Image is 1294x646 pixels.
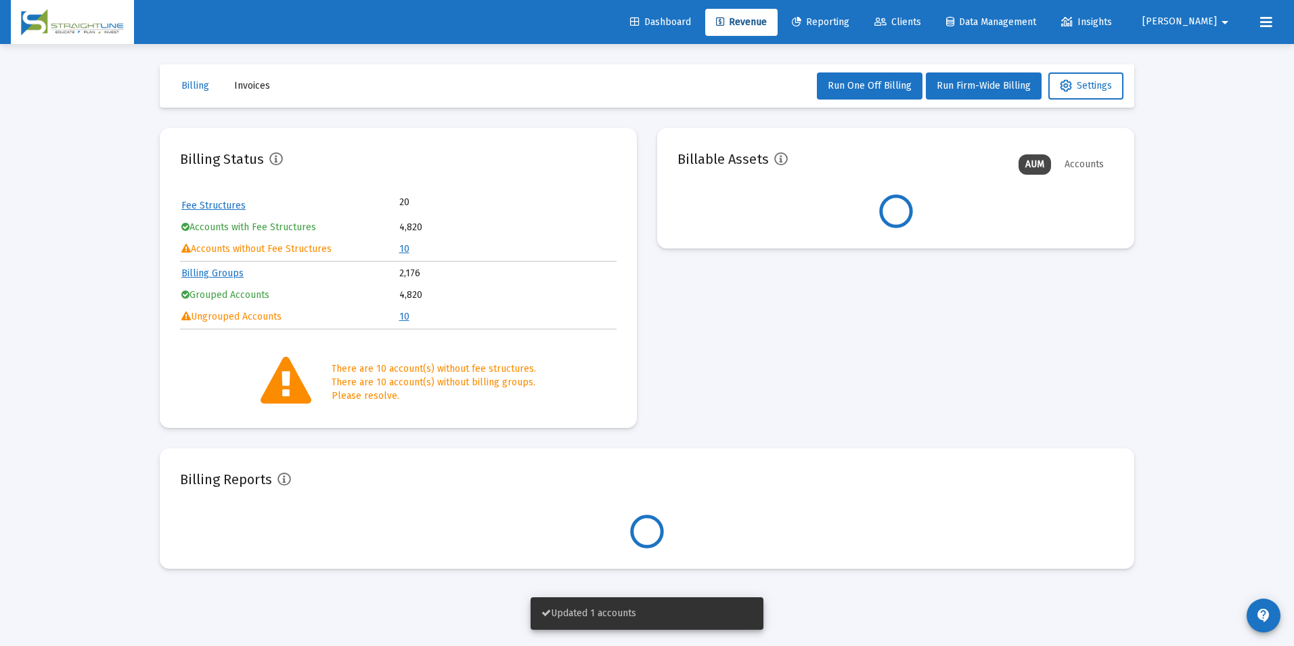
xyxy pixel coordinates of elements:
div: There are 10 account(s) without billing groups. [332,376,536,389]
div: There are 10 account(s) without fee structures. [332,362,536,376]
button: [PERSON_NAME] [1126,8,1249,35]
div: Please resolve. [332,389,536,403]
mat-icon: arrow_drop_down [1217,9,1233,36]
div: Accounts [1058,154,1111,175]
td: Accounts with Fee Structures [181,217,398,238]
td: 4,820 [399,285,616,305]
td: Grouped Accounts [181,285,398,305]
td: 4,820 [399,217,616,238]
a: Reporting [781,9,860,36]
a: Dashboard [619,9,702,36]
span: Billing [181,80,209,91]
mat-icon: contact_support [1255,607,1272,624]
button: Run Firm-Wide Billing [926,72,1042,100]
a: Billing Groups [181,267,244,279]
span: Run Firm-Wide Billing [937,80,1031,91]
a: Data Management [935,9,1047,36]
a: 10 [399,243,409,255]
td: Ungrouped Accounts [181,307,398,327]
button: Settings [1048,72,1123,100]
td: Accounts without Fee Structures [181,239,398,259]
a: Clients [864,9,932,36]
span: Clients [874,16,921,28]
span: Revenue [716,16,767,28]
div: AUM [1019,154,1051,175]
span: Insights [1061,16,1112,28]
span: Run One Off Billing [828,80,912,91]
a: Insights [1050,9,1123,36]
span: Reporting [792,16,849,28]
button: Invoices [223,72,281,100]
span: Settings [1060,80,1112,91]
td: 2,176 [399,263,616,284]
span: Updated 1 accounts [541,607,636,619]
button: Run One Off Billing [817,72,922,100]
h2: Billing Status [180,148,264,170]
h2: Billing Reports [180,469,272,490]
span: Dashboard [630,16,691,28]
button: Billing [171,72,220,100]
span: Invoices [234,80,270,91]
img: Dashboard [21,9,124,36]
span: Data Management [946,16,1036,28]
td: 20 [399,196,508,209]
span: [PERSON_NAME] [1142,16,1217,28]
h2: Billable Assets [677,148,769,170]
a: Revenue [705,9,778,36]
a: Fee Structures [181,200,246,211]
a: 10 [399,311,409,322]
